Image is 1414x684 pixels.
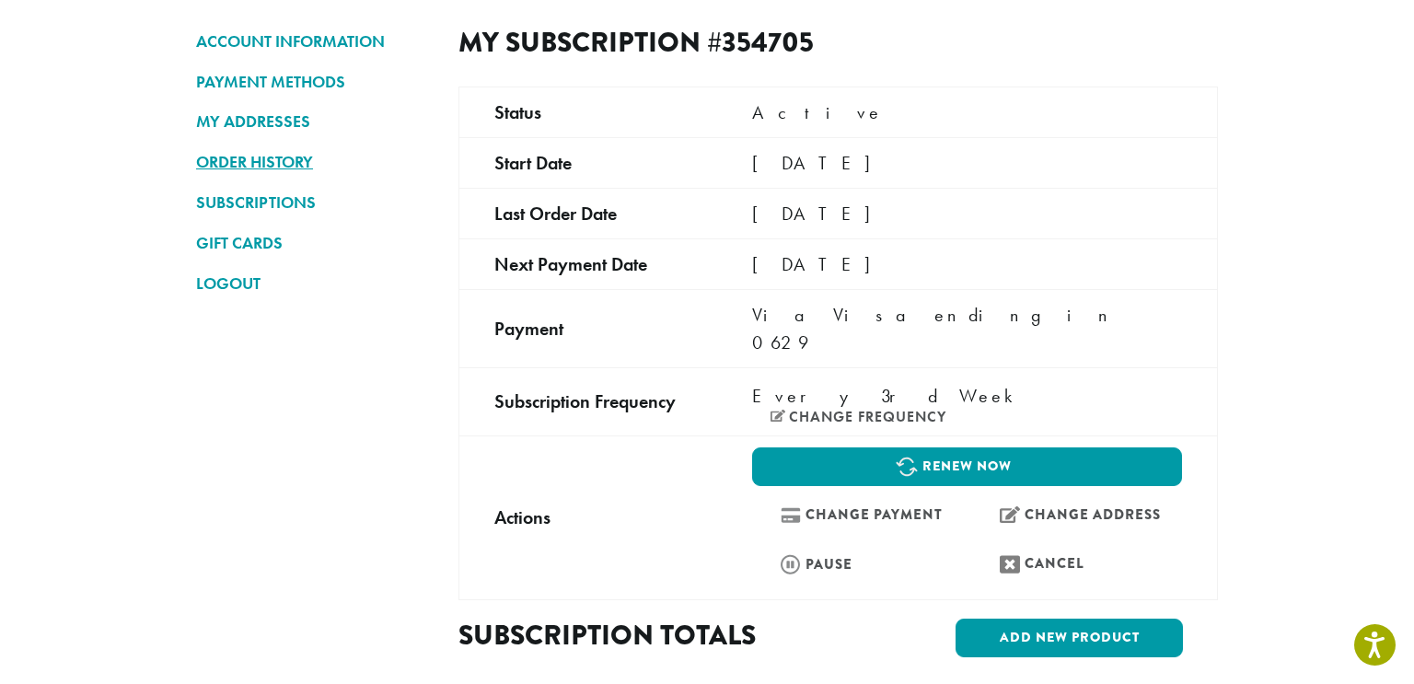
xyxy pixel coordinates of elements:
td: Actions [459,435,717,599]
a: GIFT CARDS [196,227,431,259]
a: Cancel [971,544,1182,584]
span: Via Visa ending in 0629 [752,303,1119,354]
h2: My Subscription #354705 [458,26,823,59]
a: Add new product [956,619,1183,657]
td: Subscription Frequency [459,367,717,435]
h2: Subscription totals [458,619,823,652]
td: [DATE] [717,238,1218,289]
span: Every 3rd Week [752,382,1023,410]
td: Status [459,87,717,137]
td: Active [717,87,1218,137]
a: Renew now [752,447,1182,486]
a: MY ADDRESSES [196,106,431,137]
a: SUBSCRIPTIONS [196,187,431,218]
td: Payment [459,289,717,367]
td: Next payment date [459,238,717,289]
a: ORDER HISTORY [196,146,431,178]
a: Pause [752,544,963,584]
td: Start date [459,137,717,188]
td: Last order date [459,188,717,238]
a: Change address [971,495,1182,535]
a: Change frequency [771,410,946,424]
a: Change payment [752,495,963,535]
td: [DATE] [717,137,1218,188]
td: [DATE] [717,188,1218,238]
a: LOGOUT [196,268,431,299]
a: ACCOUNT INFORMATION [196,26,431,57]
a: PAYMENT METHODS [196,66,431,98]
